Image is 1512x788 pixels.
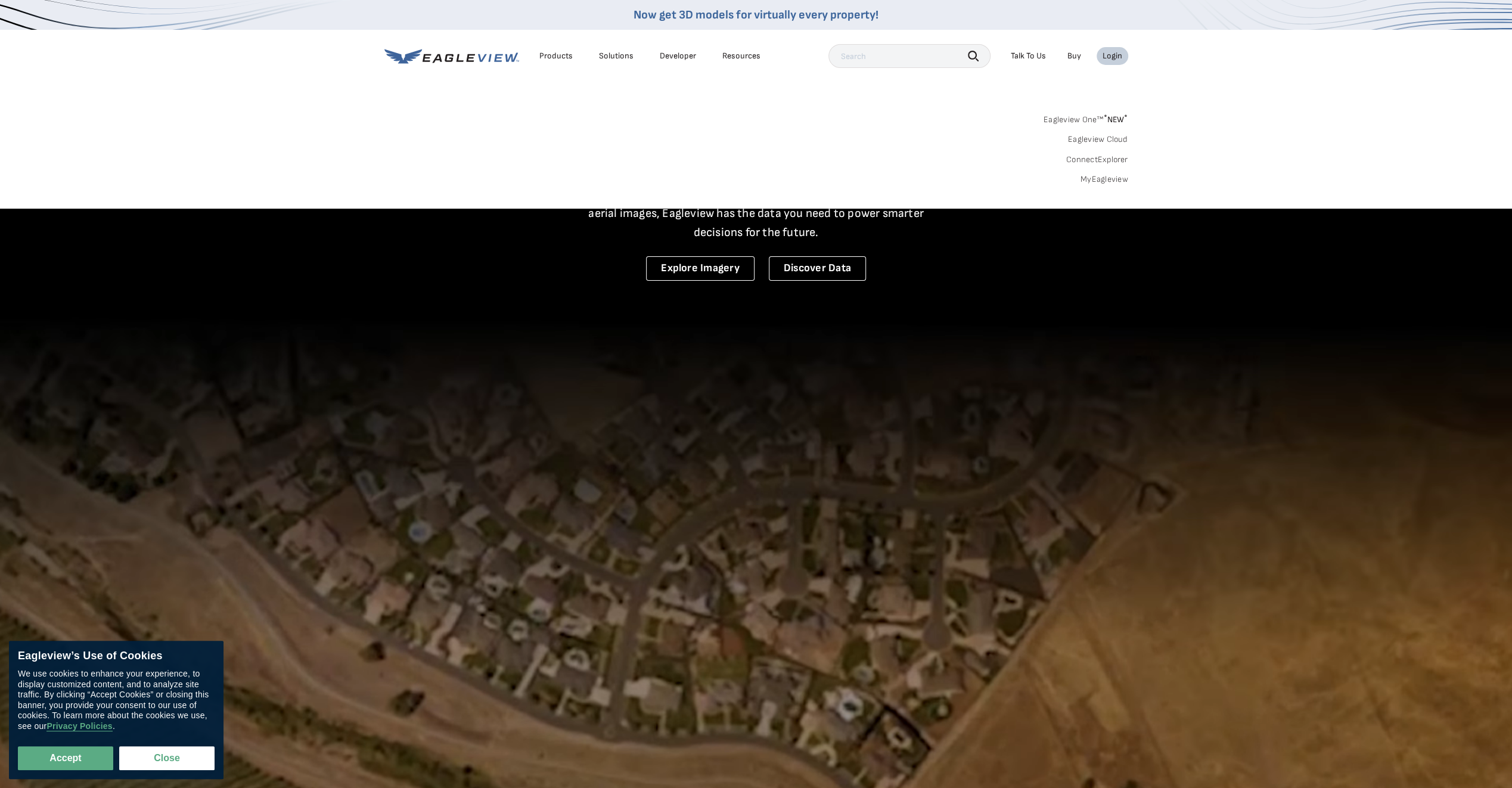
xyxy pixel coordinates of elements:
[646,256,755,281] a: Explore Imagery
[18,650,215,663] div: Eagleview’s Use of Cookies
[1068,134,1128,145] a: Eagleview Cloud
[18,669,215,731] div: We use cookies to enhance your experience, to display customized content, and to analyze site tra...
[1081,174,1128,185] a: MyEagleview
[599,51,634,61] div: Solutions
[539,51,573,61] div: Products
[634,8,878,22] a: Now get 3D models for virtually every property!
[1066,154,1128,165] a: ConnectExplorer
[119,746,215,770] button: Close
[18,746,113,770] button: Accept
[1103,51,1122,61] div: Login
[1067,51,1081,61] a: Buy
[1044,111,1128,125] a: Eagleview One™*NEW*
[1011,51,1046,61] div: Talk To Us
[769,256,866,281] a: Discover Data
[722,51,760,61] div: Resources
[46,721,112,731] a: Privacy Policies
[574,185,939,242] p: A new era starts here. Built on more than 3.5 billion high-resolution aerial images, Eagleview ha...
[1103,114,1128,125] span: NEW
[660,51,696,61] a: Developer
[828,44,991,68] input: Search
